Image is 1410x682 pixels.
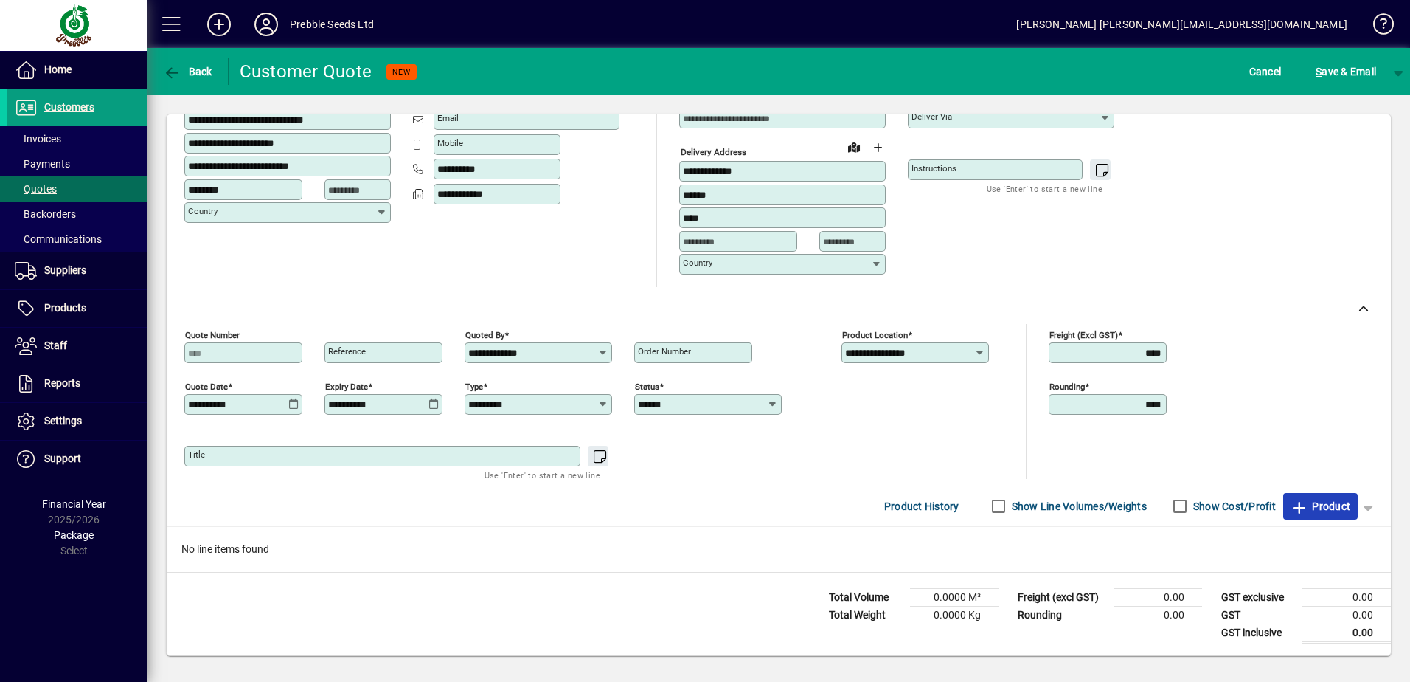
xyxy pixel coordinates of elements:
span: Quotes [15,183,57,195]
mat-label: Reference [328,346,366,356]
a: Invoices [7,126,147,151]
span: Reports [44,377,80,389]
span: Package [54,529,94,541]
span: NEW [392,67,411,77]
button: Save & Email [1308,58,1383,85]
span: S [1316,66,1322,77]
a: View on map [842,135,866,159]
mat-label: Rounding [1049,381,1085,391]
td: 0.0000 M³ [910,588,999,606]
td: 0.0000 Kg [910,606,999,624]
a: Reports [7,365,147,402]
span: ave & Email [1316,60,1376,83]
span: Financial Year [42,498,106,510]
a: Backorders [7,201,147,227]
td: GST inclusive [1214,624,1302,642]
button: Cancel [1246,58,1285,85]
mat-label: Product location [842,329,908,340]
span: Settings [44,415,82,427]
mat-label: Country [683,258,712,268]
mat-label: Mobile [437,138,463,148]
a: Products [7,290,147,327]
td: 0.00 [1302,588,1391,606]
mat-label: Expiry date [325,381,368,391]
a: Home [7,52,147,89]
label: Show Line Volumes/Weights [1009,499,1147,514]
a: Staff [7,328,147,365]
label: Show Cost/Profit [1190,499,1276,514]
a: Payments [7,151,147,176]
button: Choose address [866,136,889,159]
span: Customers [44,101,94,113]
mat-label: Order number [638,346,691,356]
mat-label: Email [437,113,459,123]
span: Suppliers [44,264,86,276]
div: Customer Quote [240,60,372,83]
button: Product [1283,493,1358,520]
a: Settings [7,403,147,440]
a: Quotes [7,176,147,201]
mat-label: Quote number [185,329,240,340]
mat-label: Quote date [185,381,228,391]
span: Staff [44,340,67,351]
td: Total Weight [822,606,910,624]
button: Add [195,11,243,38]
td: GST [1214,606,1302,624]
a: Communications [7,227,147,252]
a: Suppliers [7,252,147,289]
span: Cancel [1249,60,1282,83]
button: Back [159,58,216,85]
mat-label: Type [465,381,483,391]
span: Backorders [15,208,76,220]
mat-label: Status [635,381,659,391]
mat-hint: Use 'Enter' to start a new line [987,180,1102,197]
td: 0.00 [1114,606,1202,624]
span: Home [44,63,72,75]
td: GST exclusive [1214,588,1302,606]
mat-label: Quoted by [465,329,504,340]
mat-hint: Use 'Enter' to start a new line [485,466,600,483]
span: Product [1291,495,1350,518]
span: Products [44,302,86,314]
mat-label: Deliver via [911,111,952,122]
span: Invoices [15,133,61,145]
td: 0.00 [1114,588,1202,606]
mat-label: Title [188,449,205,460]
div: No line items found [167,527,1391,572]
mat-label: Country [188,206,218,216]
span: Payments [15,158,70,170]
button: Profile [243,11,290,38]
a: Knowledge Base [1362,3,1392,51]
span: Back [163,66,212,77]
div: Prebble Seeds Ltd [290,13,374,36]
span: Support [44,452,81,464]
td: 0.00 [1302,606,1391,624]
app-page-header-button: Back [147,58,229,85]
div: [PERSON_NAME] [PERSON_NAME][EMAIL_ADDRESS][DOMAIN_NAME] [1016,13,1347,36]
td: Total Volume [822,588,910,606]
td: Freight (excl GST) [1010,588,1114,606]
mat-label: Freight (excl GST) [1049,329,1118,340]
a: Support [7,441,147,478]
span: Product History [884,495,959,518]
td: 0.00 [1302,624,1391,642]
button: Product History [878,493,965,520]
span: Communications [15,233,102,245]
td: Rounding [1010,606,1114,624]
mat-label: Instructions [911,163,956,173]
